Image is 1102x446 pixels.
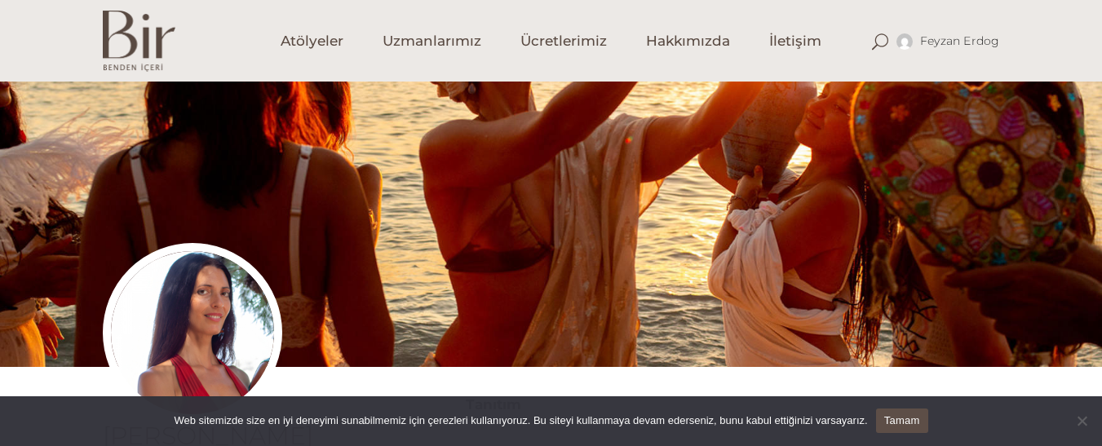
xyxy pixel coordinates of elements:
[281,32,343,51] span: Atölyeler
[769,32,821,51] span: İletişim
[646,32,730,51] span: Hakkımızda
[466,391,1000,417] h3: Tanıtım
[920,33,1000,48] span: Feyzan Erdog
[103,243,282,422] img: amberprofil1-300x300.jpg
[520,32,607,51] span: Ücretlerimiz
[383,32,481,51] span: Uzmanlarımız
[174,413,867,429] span: Web sitemizde size en iyi deneyimi sunabilmemiz için çerezleri kullanıyoruz. Bu siteyi kullanmaya...
[876,408,928,433] a: Tamam
[1073,413,1090,429] span: Hayır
